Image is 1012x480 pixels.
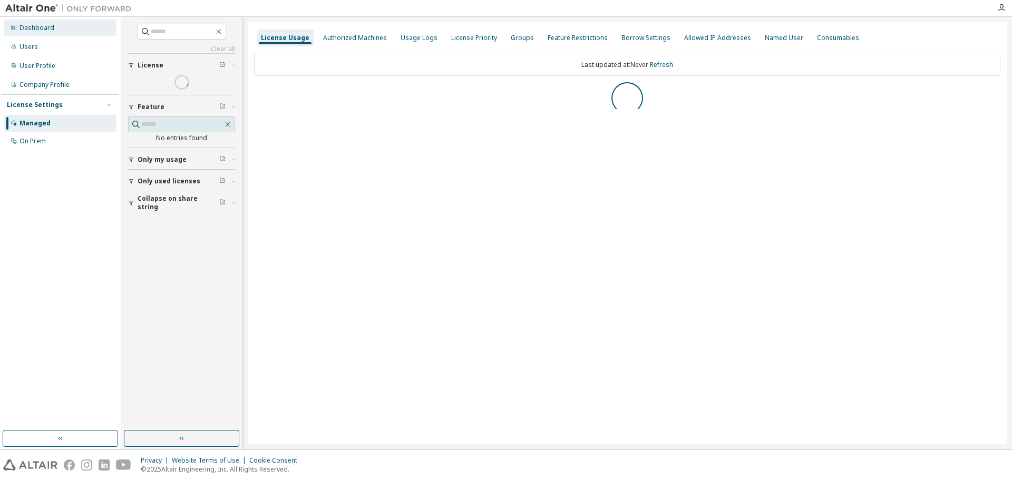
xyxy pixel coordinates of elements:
button: Collapse on share string [128,191,235,214]
div: Privacy [141,456,172,465]
div: Borrow Settings [621,34,670,42]
div: Dashboard [20,24,54,32]
span: Collapse on share string [138,194,219,211]
div: Website Terms of Use [172,456,249,465]
div: Named User [765,34,803,42]
button: Only used licenses [128,170,235,193]
img: altair_logo.svg [3,459,57,471]
p: © 2025 Altair Engineering, Inc. All Rights Reserved. [141,465,304,474]
span: Clear filter [219,155,226,164]
div: Authorized Machines [323,34,387,42]
span: License [138,61,163,70]
img: linkedin.svg [99,459,110,471]
a: Clear all [128,45,235,53]
span: Clear filter [219,177,226,185]
div: No entries found [128,134,235,142]
img: instagram.svg [81,459,92,471]
div: Groups [511,34,534,42]
div: Last updated at: Never [254,54,1000,76]
img: youtube.svg [116,459,131,471]
div: Users [20,43,38,51]
button: License [128,54,235,77]
div: User Profile [20,62,55,70]
div: Cookie Consent [249,456,304,465]
div: Usage Logs [401,34,437,42]
div: License Settings [7,101,63,109]
button: Only my usage [128,148,235,171]
span: Clear filter [219,103,226,111]
img: Altair One [5,3,137,14]
a: Refresh [650,60,673,69]
div: Allowed IP Addresses [684,34,751,42]
div: License Priority [451,34,497,42]
img: facebook.svg [64,459,75,471]
span: Only my usage [138,155,187,164]
div: Consumables [817,34,859,42]
div: Feature Restrictions [548,34,608,42]
div: Managed [20,119,51,128]
span: Clear filter [219,199,226,207]
div: On Prem [20,137,46,145]
span: Clear filter [219,61,226,70]
span: Feature [138,103,164,111]
button: Feature [128,95,235,119]
div: License Usage [261,34,309,42]
span: Only used licenses [138,177,200,185]
div: Company Profile [20,81,70,89]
